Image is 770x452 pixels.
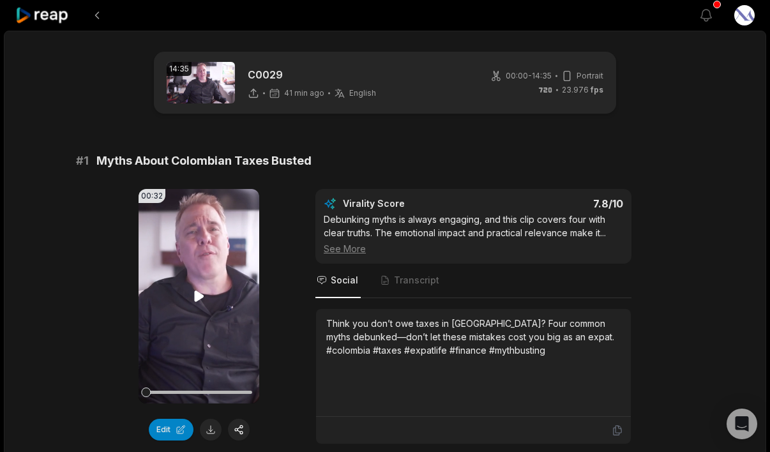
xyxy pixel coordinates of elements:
[577,70,603,82] span: Portrait
[167,62,192,76] div: 14:35
[394,274,439,287] span: Transcript
[349,88,376,98] span: English
[315,264,631,298] nav: Tabs
[331,274,358,287] span: Social
[76,152,89,170] span: # 1
[562,84,603,96] span: 23.976
[326,317,621,357] div: Think you don’t owe taxes in [GEOGRAPHIC_DATA]? Four common myths debunked—don’t let these mistak...
[324,213,623,255] div: Debunking myths is always engaging, and this clip covers four with clear truths. The emotional im...
[506,70,552,82] span: 00:00 - 14:35
[591,85,603,94] span: fps
[343,197,480,210] div: Virality Score
[284,88,324,98] span: 41 min ago
[149,419,193,441] button: Edit
[324,242,623,255] div: See More
[248,67,376,82] p: C0029
[139,189,259,403] video: Your browser does not support mp4 format.
[96,152,312,170] span: Myths About Colombian Taxes Busted
[727,409,757,439] div: Open Intercom Messenger
[487,197,624,210] div: 7.8 /10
